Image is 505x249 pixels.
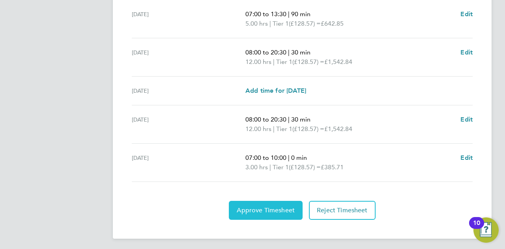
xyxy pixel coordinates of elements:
[317,206,368,214] span: Reject Timesheet
[245,116,286,123] span: 08:00 to 20:30
[324,125,352,133] span: £1,542.84
[276,57,292,67] span: Tier 1
[460,154,473,161] span: Edit
[288,10,290,18] span: |
[132,153,245,172] div: [DATE]
[245,125,271,133] span: 12.00 hrs
[288,154,290,161] span: |
[289,20,321,27] span: (£128.57) =
[288,116,290,123] span: |
[269,20,271,27] span: |
[273,163,289,172] span: Tier 1
[291,49,310,56] span: 30 min
[276,124,292,134] span: Tier 1
[273,125,275,133] span: |
[460,153,473,163] a: Edit
[273,19,289,28] span: Tier 1
[132,86,245,95] div: [DATE]
[291,10,310,18] span: 90 min
[245,58,271,66] span: 12.00 hrs
[309,201,376,220] button: Reject Timesheet
[460,115,473,124] a: Edit
[324,58,352,66] span: £1,542.84
[245,87,306,94] span: Add time for [DATE]
[473,217,499,243] button: Open Resource Center, 10 new notifications
[460,10,473,18] span: Edit
[321,20,344,27] span: £642.85
[289,163,321,171] span: (£128.57) =
[460,9,473,19] a: Edit
[288,49,290,56] span: |
[245,10,286,18] span: 07:00 to 13:30
[245,154,286,161] span: 07:00 to 10:00
[245,163,268,171] span: 3.00 hrs
[473,223,480,233] div: 10
[460,48,473,57] a: Edit
[245,49,286,56] span: 08:00 to 20:30
[245,20,268,27] span: 5.00 hrs
[292,125,324,133] span: (£128.57) =
[229,201,303,220] button: Approve Timesheet
[460,116,473,123] span: Edit
[292,58,324,66] span: (£128.57) =
[291,116,310,123] span: 30 min
[132,9,245,28] div: [DATE]
[132,48,245,67] div: [DATE]
[273,58,275,66] span: |
[321,163,344,171] span: £385.71
[460,49,473,56] span: Edit
[245,86,306,95] a: Add time for [DATE]
[269,163,271,171] span: |
[237,206,295,214] span: Approve Timesheet
[132,115,245,134] div: [DATE]
[291,154,307,161] span: 0 min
